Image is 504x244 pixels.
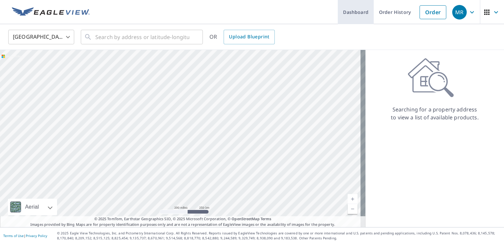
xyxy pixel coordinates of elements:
a: OpenStreetMap [232,216,259,221]
a: Terms [261,216,271,221]
a: Upload Blueprint [224,30,274,44]
div: Aerial [8,199,57,215]
p: © 2025 Eagle View Technologies, Inc. and Pictometry International Corp. All Rights Reserved. Repo... [57,231,501,241]
span: Upload Blueprint [229,33,269,41]
a: Current Level 5, Zoom In [348,194,358,204]
span: © 2025 TomTom, Earthstar Geographics SIO, © 2025 Microsoft Corporation, © [94,216,271,222]
img: EV Logo [12,7,90,17]
input: Search by address or latitude-longitude [95,28,189,46]
a: Order [420,5,446,19]
p: | [3,234,47,238]
div: MR [452,5,467,20]
a: Terms of Use [3,233,24,238]
p: Searching for a property address to view a list of available products. [391,105,479,121]
div: Aerial [23,199,41,215]
a: Current Level 5, Zoom Out [348,204,358,214]
div: [GEOGRAPHIC_DATA] [8,28,74,46]
a: Privacy Policy [26,233,47,238]
div: OR [209,30,275,44]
